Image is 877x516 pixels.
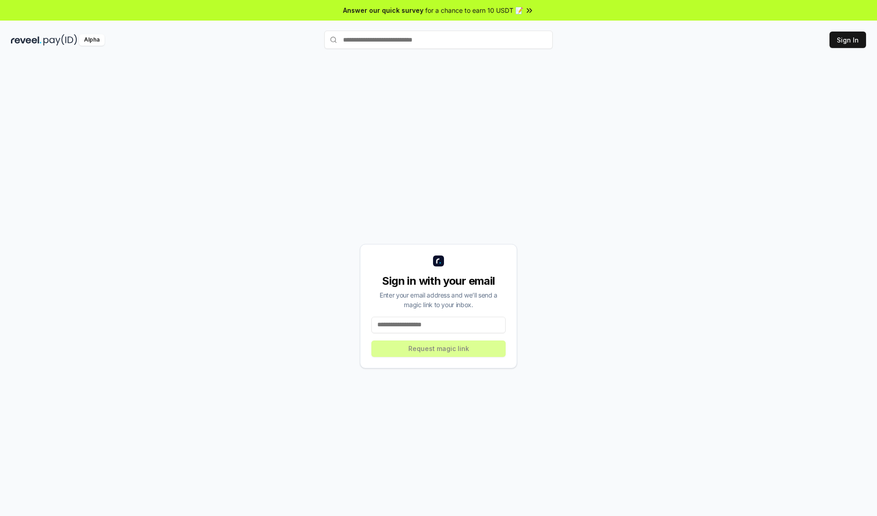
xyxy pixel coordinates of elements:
span: Answer our quick survey [343,5,423,15]
img: pay_id [43,34,77,46]
img: logo_small [433,255,444,266]
div: Enter your email address and we’ll send a magic link to your inbox. [371,290,506,309]
div: Alpha [79,34,105,46]
div: Sign in with your email [371,274,506,288]
img: reveel_dark [11,34,42,46]
button: Sign In [829,32,866,48]
span: for a chance to earn 10 USDT 📝 [425,5,523,15]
